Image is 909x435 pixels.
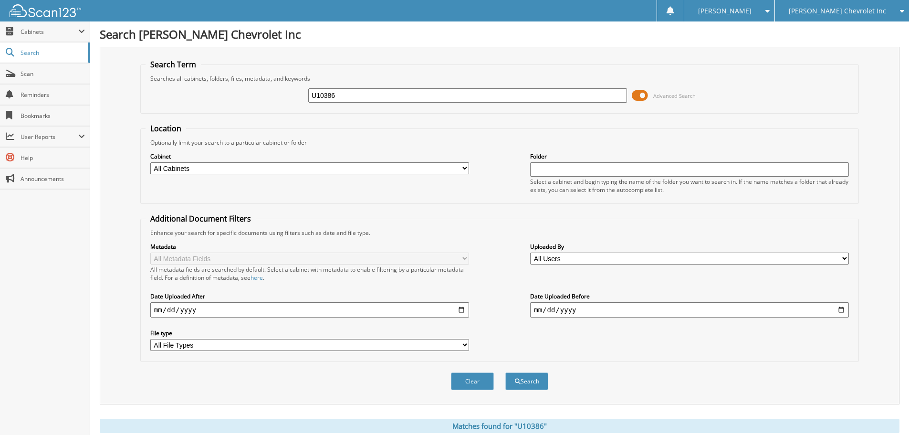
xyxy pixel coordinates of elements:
[150,152,469,160] label: Cabinet
[21,154,85,162] span: Help
[21,112,85,120] span: Bookmarks
[146,59,201,70] legend: Search Term
[21,133,78,141] span: User Reports
[146,138,854,147] div: Optionally limit your search to a particular cabinet or folder
[530,178,849,194] div: Select a cabinet and begin typing the name of the folder you want to search in. If the name match...
[789,8,886,14] span: [PERSON_NAME] Chevrolet Inc
[21,70,85,78] span: Scan
[530,292,849,300] label: Date Uploaded Before
[653,92,696,99] span: Advanced Search
[451,372,494,390] button: Clear
[21,49,84,57] span: Search
[251,274,263,282] a: here
[146,229,854,237] div: Enhance your search for specific documents using filters such as date and file type.
[100,26,899,42] h1: Search [PERSON_NAME] Chevrolet Inc
[21,175,85,183] span: Announcements
[21,28,78,36] span: Cabinets
[150,292,469,300] label: Date Uploaded After
[150,302,469,318] input: start
[100,419,899,433] div: Matches found for "U10386"
[530,243,849,251] label: Uploaded By
[146,74,854,83] div: Searches all cabinets, folders, files, metadata, and keywords
[21,91,85,99] span: Reminders
[530,302,849,318] input: end
[150,243,469,251] label: Metadata
[698,8,752,14] span: [PERSON_NAME]
[10,4,81,17] img: scan123-logo-white.svg
[150,329,469,337] label: File type
[150,265,469,282] div: All metadata fields are searched by default. Select a cabinet with metadata to enable filtering b...
[530,152,849,160] label: Folder
[146,123,186,134] legend: Location
[505,372,548,390] button: Search
[146,213,256,224] legend: Additional Document Filters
